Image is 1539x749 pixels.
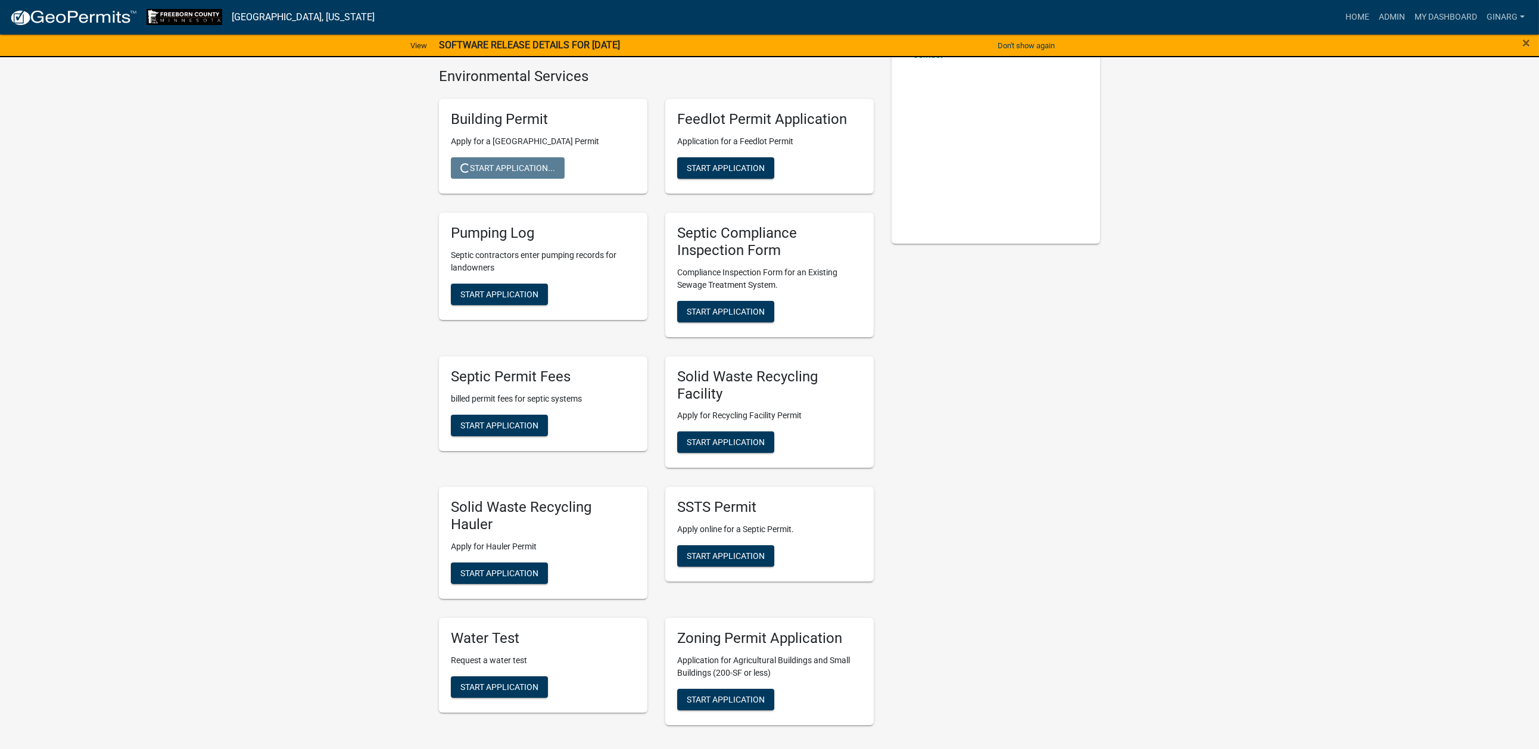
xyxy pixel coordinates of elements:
h4: Environmental Services [439,68,874,85]
p: Application for a Feedlot Permit [677,135,862,148]
a: View [406,36,432,55]
h5: Septic Compliance Inspection Form [677,225,862,259]
button: Start Application [451,415,548,436]
strong: SOFTWARE RELEASE DETAILS FOR [DATE] [439,39,620,51]
button: Close [1522,36,1530,50]
p: Apply online for a Septic Permit. [677,523,862,536]
button: Start Application [677,545,774,567]
h5: Septic Permit Fees [451,368,635,386]
button: Start Application [677,157,774,179]
h5: Solid Waste Recycling Facility [677,368,862,403]
a: Admin [1374,6,1410,29]
span: Start Application [460,682,538,691]
span: × [1522,35,1530,51]
span: Start Application... [460,163,555,173]
button: Start Application [451,676,548,698]
span: Start Application [687,163,765,173]
h5: Pumping Log [451,225,635,242]
h5: Solid Waste Recycling Hauler [451,499,635,533]
span: Start Application [687,437,765,447]
h5: Zoning Permit Application [677,630,862,647]
a: [GEOGRAPHIC_DATA], [US_STATE] [232,7,375,27]
p: Septic contractors enter pumping records for landowners [451,249,635,274]
button: Start Application [677,431,774,453]
p: Apply for a [GEOGRAPHIC_DATA] Permit [451,135,635,148]
button: Start Application [677,689,774,710]
p: Apply for Hauler Permit [451,540,635,553]
button: Start Application [677,301,774,322]
a: My Dashboard [1410,6,1482,29]
span: Start Application [460,290,538,299]
span: Start Application [687,551,765,561]
button: Start Application [451,284,548,305]
h5: Water Test [451,630,635,647]
span: Start Application [460,568,538,578]
p: Compliance Inspection Form for an Existing Sewage Treatment System. [677,266,862,291]
a: ginarg [1482,6,1529,29]
span: Start Application [687,306,765,316]
p: Application for Agricultural Buildings and Small Buildings (200-SF or less) [677,654,862,679]
p: Apply for Recycling Facility Permit [677,409,862,422]
p: Request a water test [451,654,635,667]
p: billed permit fees for septic systems [451,393,635,405]
button: Start Application... [451,157,565,179]
button: Start Application [451,562,548,584]
h5: Building Permit [451,111,635,128]
h5: Feedlot Permit Application [677,111,862,128]
a: Home [1341,6,1374,29]
span: Start Application [460,420,538,430]
h5: SSTS Permit [677,499,862,516]
img: Freeborn County, Minnesota [147,9,222,25]
span: Start Application [687,694,765,704]
button: Don't show again [993,36,1060,55]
